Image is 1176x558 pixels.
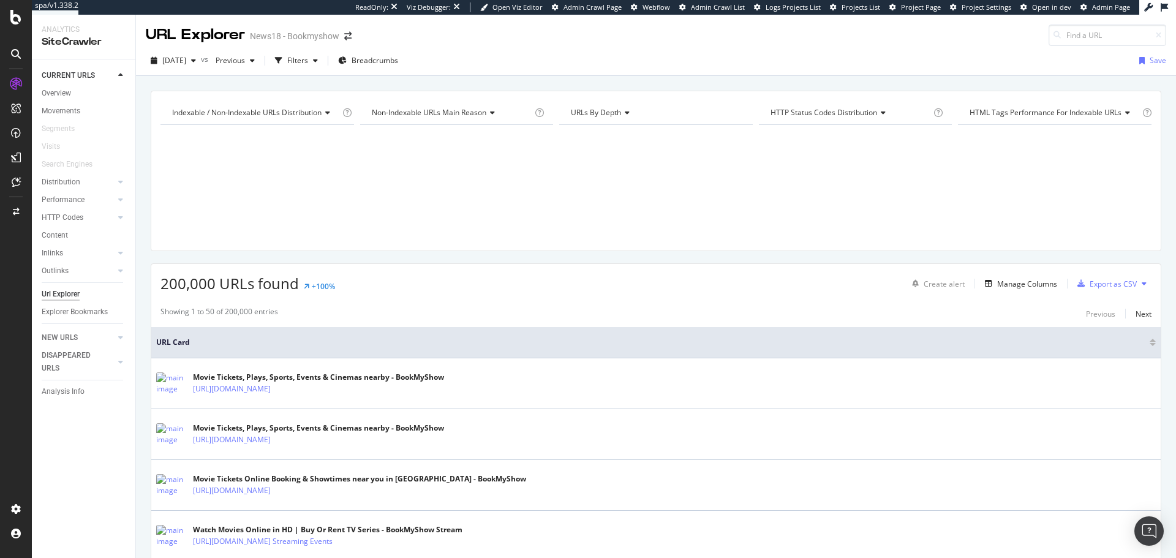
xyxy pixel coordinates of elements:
div: +100% [312,281,335,292]
div: Analysis Info [42,385,85,398]
div: CURRENT URLS [42,69,95,82]
div: ReadOnly: [355,2,388,12]
a: NEW URLS [42,331,115,344]
span: HTTP Status Codes Distribution [771,107,877,118]
a: [URL][DOMAIN_NAME] [193,484,271,497]
a: Project Page [889,2,941,12]
span: Webflow [643,2,670,12]
span: Project Page [901,2,941,12]
button: Manage Columns [980,276,1057,291]
span: Project Settings [962,2,1011,12]
div: URL Explorer [146,25,245,45]
div: Movements [42,105,80,118]
span: Open Viz Editor [492,2,543,12]
span: Non-Indexable URLs Main Reason [372,107,486,118]
button: Breadcrumbs [333,51,403,70]
a: [URL][DOMAIN_NAME] [193,383,271,395]
div: Inlinks [42,247,63,260]
h4: URLs by Depth [568,103,742,123]
span: Admin Page [1092,2,1130,12]
div: Content [42,229,68,242]
a: Projects List [830,2,880,12]
div: Segments [42,123,75,135]
button: [DATE] [146,51,201,70]
button: Previous [211,51,260,70]
span: Projects List [842,2,880,12]
div: Showing 1 to 50 of 200,000 entries [160,306,278,321]
div: Viz Debugger: [407,2,451,12]
span: URL Card [156,337,1147,348]
div: NEW URLS [42,331,78,344]
div: Movie Tickets, Plays, Sports, Events & Cinemas nearby - BookMyShow [193,423,444,434]
div: Movie Tickets Online Booking & Showtimes near you in [GEOGRAPHIC_DATA] - BookMyShow [193,473,526,484]
div: Performance [42,194,85,206]
a: Segments [42,123,87,135]
a: CURRENT URLS [42,69,115,82]
a: Explorer Bookmarks [42,306,127,319]
div: Filters [287,55,308,66]
a: Admin Page [1080,2,1130,12]
a: Open in dev [1020,2,1071,12]
span: 200,000 URLs found [160,273,299,293]
a: Admin Crawl Page [552,2,622,12]
a: Outlinks [42,265,115,277]
a: Logs Projects List [754,2,821,12]
div: Create alert [924,279,965,289]
a: Performance [42,194,115,206]
span: Previous [211,55,245,66]
span: Logs Projects List [766,2,821,12]
span: Breadcrumbs [352,55,398,66]
img: main image [156,525,187,547]
a: Url Explorer [42,288,127,301]
a: Webflow [631,2,670,12]
a: Open Viz Editor [480,2,543,12]
button: Create alert [907,274,965,293]
div: Next [1136,309,1151,319]
div: Manage Columns [997,279,1057,289]
span: Indexable / Non-Indexable URLs distribution [172,107,322,118]
h4: Indexable / Non-Indexable URLs Distribution [170,103,340,123]
span: URLs by Depth [571,107,621,118]
div: Search Engines [42,158,92,171]
div: DISAPPEARED URLS [42,349,104,375]
div: Previous [1086,309,1115,319]
div: Analytics [42,25,126,35]
a: Distribution [42,176,115,189]
a: HTTP Codes [42,211,115,224]
h4: HTML Tags Performance for Indexable URLs [967,103,1140,123]
div: Movie Tickets, Plays, Sports, Events & Cinemas nearby - BookMyShow [193,372,444,383]
button: Export as CSV [1072,274,1137,293]
div: Url Explorer [42,288,80,301]
a: Admin Crawl List [679,2,745,12]
a: Content [42,229,127,242]
div: Explorer Bookmarks [42,306,108,319]
button: Previous [1086,306,1115,321]
span: 2025 Oct. 7th [162,55,186,66]
img: main image [156,474,187,496]
div: Visits [42,140,60,153]
a: DISAPPEARED URLS [42,349,115,375]
img: main image [156,423,187,445]
div: Outlinks [42,265,69,277]
span: Admin Crawl Page [563,2,622,12]
div: News18 - Bookmyshow [250,30,339,42]
a: Search Engines [42,158,105,171]
button: Save [1134,51,1166,70]
a: Project Settings [950,2,1011,12]
button: Filters [270,51,323,70]
span: HTML Tags Performance for Indexable URLs [970,107,1121,118]
div: Overview [42,87,71,100]
div: Distribution [42,176,80,189]
span: vs [201,54,211,64]
a: Inlinks [42,247,115,260]
div: Save [1150,55,1166,66]
div: Open Intercom Messenger [1134,516,1164,546]
a: Movements [42,105,127,118]
img: main image [156,372,187,394]
input: Find a URL [1049,25,1166,46]
a: Visits [42,140,72,153]
span: Open in dev [1032,2,1071,12]
div: SiteCrawler [42,35,126,49]
div: arrow-right-arrow-left [344,32,352,40]
div: Export as CSV [1090,279,1137,289]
